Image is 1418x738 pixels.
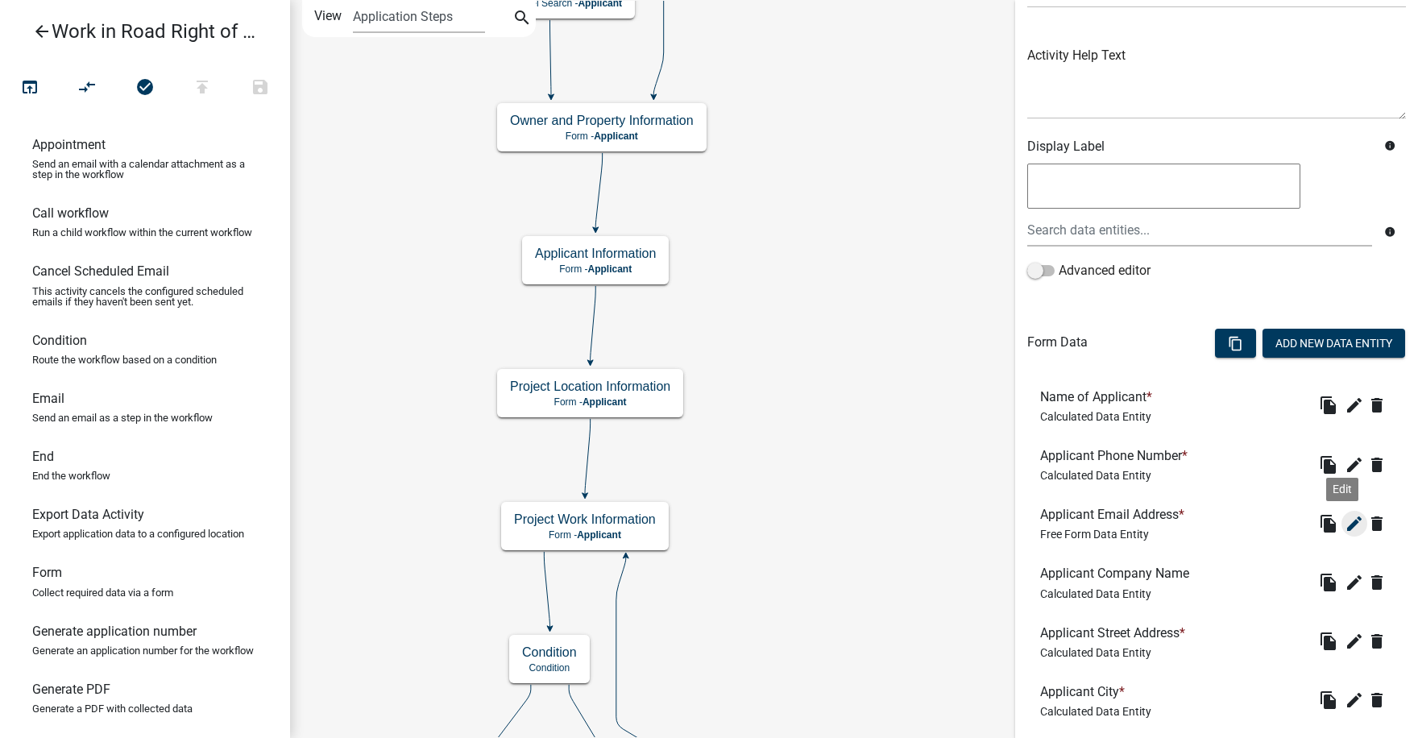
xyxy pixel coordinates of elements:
[1345,514,1364,533] i: edit
[135,77,155,100] i: check_circle
[1367,511,1393,537] wm-modal-confirm: Delete
[32,449,54,464] h6: End
[1326,478,1358,501] div: Edit
[1367,632,1387,651] i: delete
[1345,396,1364,415] i: edit
[1345,690,1364,710] i: edit
[32,587,173,598] p: Collect required data via a form
[1215,338,1256,350] wm-modal-confirm: Bulk Actions
[116,71,174,106] button: No problems
[1040,625,1192,641] h6: Applicant Street Address
[512,8,532,31] i: search
[251,77,270,100] i: save
[1319,514,1338,533] i: file_copy
[1316,687,1341,713] button: file_copy
[1040,389,1159,404] h6: Name of Applicant
[1319,396,1338,415] i: file_copy
[1384,140,1395,151] i: info
[1040,528,1149,541] span: Free Form Data Entity
[1316,628,1341,654] button: file_copy
[1,71,59,106] button: Test Workflow
[32,529,244,539] p: Export application data to a configured location
[1345,632,1364,651] i: edit
[32,137,106,152] h6: Appointment
[32,471,110,481] p: End the workflow
[32,682,110,697] h6: Generate PDF
[1367,687,1393,713] wm-modal-confirm: Delete
[32,565,62,580] h6: Form
[1341,452,1367,478] button: edit
[1040,566,1196,581] h6: Applicant Company Name
[1345,573,1364,592] i: edit
[32,507,144,522] h6: Export Data Activity
[32,354,217,365] p: Route the workflow based on a condition
[587,263,632,275] span: Applicant
[32,624,197,639] h6: Generate application number
[32,645,254,656] p: Generate an application number for the workflow
[1367,570,1393,595] wm-modal-confirm: Delete
[594,131,638,142] span: Applicant
[32,703,193,714] p: Generate a PDF with collected data
[514,512,656,527] h5: Project Work Information
[1027,139,1372,154] h6: Display Label
[1367,396,1387,415] i: delete
[1367,511,1393,537] button: delete
[522,662,577,674] p: Condition
[32,227,252,238] p: Run a child workflow within the current workflow
[1319,690,1338,710] i: file_copy
[1367,573,1387,592] i: delete
[1316,570,1341,595] button: file_copy
[1027,334,1088,350] h6: Form Data
[32,286,258,307] p: This activity cancels the configured scheduled emails if they haven't been sent yet.
[1215,329,1256,358] button: content_copy
[1367,392,1393,418] wm-modal-confirm: Delete
[32,413,213,423] p: Send an email as a step in the workflow
[32,333,87,348] h6: Condition
[1367,570,1393,595] button: delete
[1316,392,1341,418] button: file_copy
[1228,336,1243,351] i: content_copy
[1,71,289,110] div: Workflow actions
[1316,452,1341,478] button: file_copy
[32,22,52,44] i: arrow_back
[1367,628,1393,654] button: delete
[1027,214,1372,247] input: Search data entities...
[510,113,694,128] h5: Owner and Property Information
[1319,632,1338,651] i: file_copy
[1027,261,1151,280] label: Advanced editor
[510,396,670,408] p: Form -
[1040,469,1151,482] span: Calculated Data Entity
[577,529,621,541] span: Applicant
[78,77,97,100] i: compare_arrows
[510,131,694,142] p: Form -
[1384,226,1395,238] i: info
[583,396,627,408] span: Applicant
[1341,511,1367,537] button: edit
[1040,684,1151,699] h6: Applicant City
[1040,646,1151,659] span: Calculated Data Entity
[20,77,39,100] i: open_in_browser
[1316,511,1341,537] button: file_copy
[1341,687,1367,713] button: edit
[1341,392,1367,418] button: edit
[1263,329,1405,358] button: Add New Data Entity
[1341,570,1367,595] button: edit
[32,159,258,180] p: Send an email with a calendar attachment as a step in the workflow
[1367,452,1393,478] button: delete
[1367,452,1393,478] wm-modal-confirm: Delete
[1367,690,1387,710] i: delete
[509,6,535,32] button: search
[1367,455,1387,475] i: delete
[1367,628,1393,654] wm-modal-confirm: Delete
[173,71,231,106] button: Publish
[13,13,264,50] a: Work in Road Right of Way or Utility Permit ($100)
[1040,587,1151,600] span: Calculated Data Entity
[1040,448,1194,463] h6: Applicant Phone Number
[510,379,670,394] h5: Project Location Information
[193,77,212,100] i: publish
[514,529,656,541] p: Form -
[1319,455,1338,475] i: file_copy
[1341,628,1367,654] button: edit
[535,263,656,275] p: Form -
[32,263,169,279] h6: Cancel Scheduled Email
